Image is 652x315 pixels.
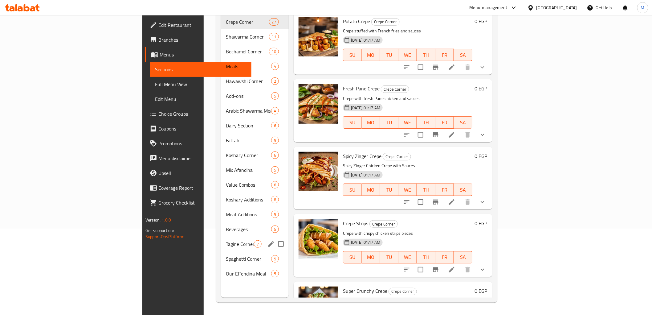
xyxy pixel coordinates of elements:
[460,262,475,277] button: delete
[160,51,246,58] span: Menus
[162,216,171,224] span: 1.0.0
[470,4,507,11] div: Menu-management
[454,184,472,196] button: SA
[383,118,396,127] span: TU
[479,64,486,71] svg: Show Choices
[343,84,380,93] span: Fresh Pane Crepe
[226,33,269,40] div: Shawarma Corner
[369,220,398,228] div: Crepe Corner
[226,48,269,55] div: Bechamel Corner
[398,184,417,196] button: WE
[226,211,271,218] div: Meat Additions
[254,241,261,247] span: 7
[475,287,487,295] h6: 0 EGP
[226,63,271,70] span: Meals
[348,37,383,43] span: [DATE] 01:17 AM
[343,219,368,228] span: Crepe Strips
[145,180,251,195] a: Coverage Report
[221,177,289,192] div: Value Combos6
[271,211,279,218] div: items
[271,226,279,232] span: 5
[221,118,289,133] div: Dairy Section6
[479,266,486,273] svg: Show Choices
[226,77,271,85] span: Hawawshi Corner
[380,116,399,129] button: TU
[414,196,427,209] span: Select to update
[271,151,279,159] div: items
[158,140,246,147] span: Promotions
[271,167,279,173] span: 5
[399,127,414,142] button: sort-choices
[271,197,279,203] span: 8
[401,253,414,262] span: WE
[267,239,276,249] button: edit
[145,233,185,241] a: Support.OpsPlatform
[454,49,472,61] button: SA
[269,48,279,55] div: items
[226,270,271,277] span: Our Effendina Meal
[448,198,455,206] a: Edit menu item
[414,263,427,276] span: Select to update
[226,18,269,26] span: Crepe Corner
[271,271,279,277] span: 5
[145,121,251,136] a: Coupons
[380,184,399,196] button: TU
[145,226,174,234] span: Get support on:
[438,51,451,60] span: FR
[226,226,271,233] div: Beverages
[254,240,262,248] div: items
[380,251,399,263] button: TU
[226,92,271,100] div: Add-ons
[383,153,411,160] span: Crepe Corner
[456,118,470,127] span: SA
[150,92,251,106] a: Edit Menu
[417,184,435,196] button: TH
[435,251,454,263] button: FR
[417,251,435,263] button: TH
[456,185,470,194] span: SA
[343,162,472,170] p: Spicy Zinger Chicken Crepe with Sauces
[428,60,443,75] button: Branch-specific-item
[158,199,246,206] span: Grocery Checklist
[155,95,246,103] span: Edit Menu
[269,33,279,40] div: items
[419,51,433,60] span: TH
[299,17,338,56] img: Potato Crepe
[226,181,271,189] div: Value Combos
[399,195,414,209] button: sort-choices
[221,163,289,177] div: Mix Afandina5
[221,133,289,148] div: Fattah5
[158,36,246,44] span: Branches
[158,21,246,29] span: Edit Restaurant
[226,107,271,114] span: Arabic Shawarma Meals Corner
[271,226,279,233] div: items
[346,51,359,60] span: SU
[460,60,475,75] button: delete
[271,138,279,143] span: 5
[145,216,161,224] span: Version:
[417,116,435,129] button: TH
[536,4,577,11] div: [GEOGRAPHIC_DATA]
[362,116,380,129] button: MO
[362,184,380,196] button: MO
[221,207,289,222] div: Meat Additions5
[475,219,487,228] h6: 0 EGP
[428,127,443,142] button: Branch-specific-item
[475,152,487,160] h6: 0 EGP
[226,137,271,144] span: Fattah
[226,240,254,248] span: Tagine Corner
[343,95,472,102] p: Crepe with fresh Pane chicken and sauces
[343,116,362,129] button: SU
[226,122,271,129] span: Dairy Section
[158,125,246,132] span: Coupons
[475,84,487,93] h6: 0 EGP
[460,195,475,209] button: delete
[150,62,251,77] a: Sections
[269,19,279,25] span: 27
[475,60,490,75] button: show more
